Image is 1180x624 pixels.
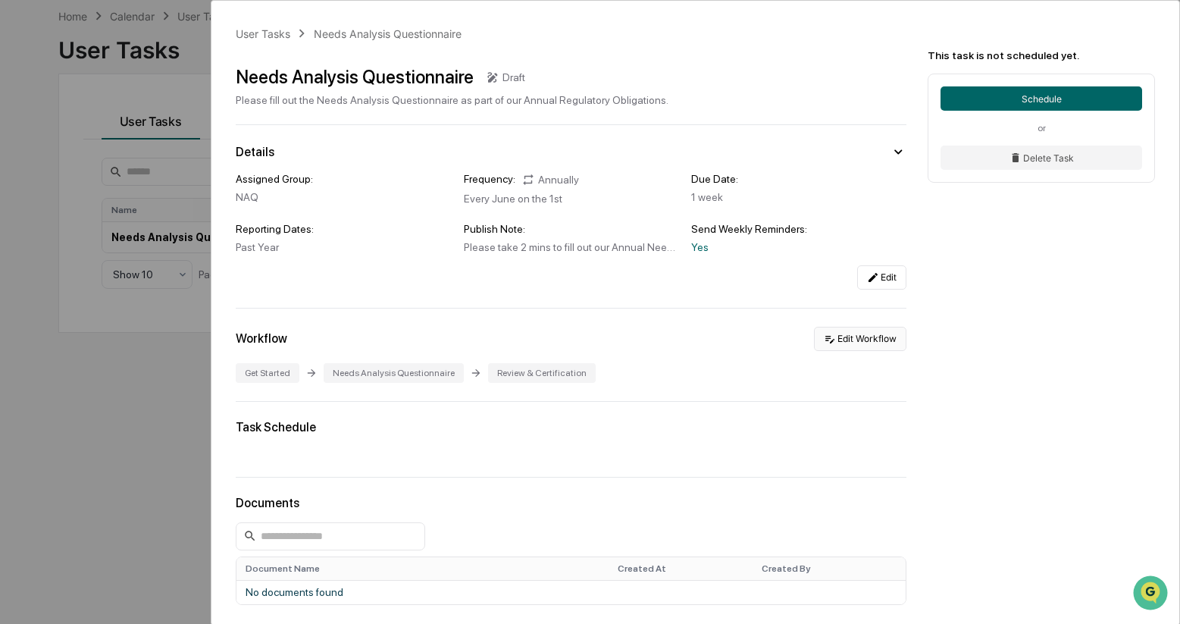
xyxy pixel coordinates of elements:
th: Document Name [236,557,609,580]
div: Documents [236,496,906,510]
span: • [126,206,131,218]
div: Send Weekly Reminders: [691,223,906,235]
span: [DATE] [134,247,165,259]
div: Details [236,145,274,159]
div: Every June on the 1st [464,193,679,205]
button: See all [235,165,276,183]
div: We're offline, we'll be back soon [68,131,214,143]
span: [DATE] [134,206,165,218]
div: Due Date: [691,173,906,185]
button: Delete Task [941,146,1142,170]
div: NAQ [236,191,451,203]
div: Publish Note: [464,223,679,235]
img: 1746055101610-c473b297-6a78-478c-a979-82029cc54cd1 [30,207,42,219]
div: Workflow [236,331,287,346]
div: Annually [521,173,579,187]
div: 🔎 [15,340,27,353]
div: 🖐️ [15,312,27,324]
div: Past Year [236,241,451,253]
a: 🖐️Preclearance [9,304,104,331]
div: Review & Certification [488,363,596,383]
div: Please take 2 mins to fill out our Annual Needs Analysis Questionnaire as part of our regulatory ... [464,241,679,253]
span: Pylon [151,376,183,387]
div: Needs Analysis Questionnaire [314,27,462,40]
img: 1746055101610-c473b297-6a78-478c-a979-82029cc54cd1 [15,116,42,143]
div: Please fill out the Needs Analysis Questionnaire as part of our Annual Regulatory Obligations. [236,94,668,106]
div: Task Schedule [236,420,906,434]
p: How can we help? [15,32,276,56]
div: Needs Analysis Questionnaire [236,66,474,88]
button: Start new chat [258,121,276,139]
a: 🗄️Attestations [104,304,194,331]
th: Created At [609,557,753,580]
th: Created By [753,557,906,580]
span: [PERSON_NAME] [47,247,123,259]
div: Needs Analysis Questionnaire [324,363,464,383]
div: Past conversations [15,168,102,180]
button: Schedule [941,86,1142,111]
div: Get Started [236,363,299,383]
div: or [941,123,1142,133]
div: Yes [691,241,906,253]
button: Edit Workflow [814,327,906,351]
div: Start new chat [68,116,249,131]
div: Reporting Dates: [236,223,451,235]
div: 🗄️ [110,312,122,324]
div: Assigned Group: [236,173,451,185]
img: Jack Rasmussen [15,233,39,257]
button: Edit [857,265,906,290]
a: Powered byPylon [107,375,183,387]
iframe: Open customer support [1131,574,1172,615]
span: [PERSON_NAME] [47,206,123,218]
span: • [126,247,131,259]
a: 🔎Data Lookup [9,333,102,360]
span: Data Lookup [30,339,95,354]
div: User Tasks [236,27,290,40]
img: 1746055101610-c473b297-6a78-478c-a979-82029cc54cd1 [30,248,42,260]
div: Frequency: [464,173,515,187]
div: 1 week [691,191,906,203]
div: This task is not scheduled yet. [928,49,1155,61]
img: 8933085812038_c878075ebb4cc5468115_72.jpg [32,116,59,143]
td: No documents found [236,580,906,604]
span: Attestations [125,310,188,325]
div: Draft [502,71,525,83]
span: Preclearance [30,310,98,325]
img: Jack Rasmussen [15,192,39,216]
